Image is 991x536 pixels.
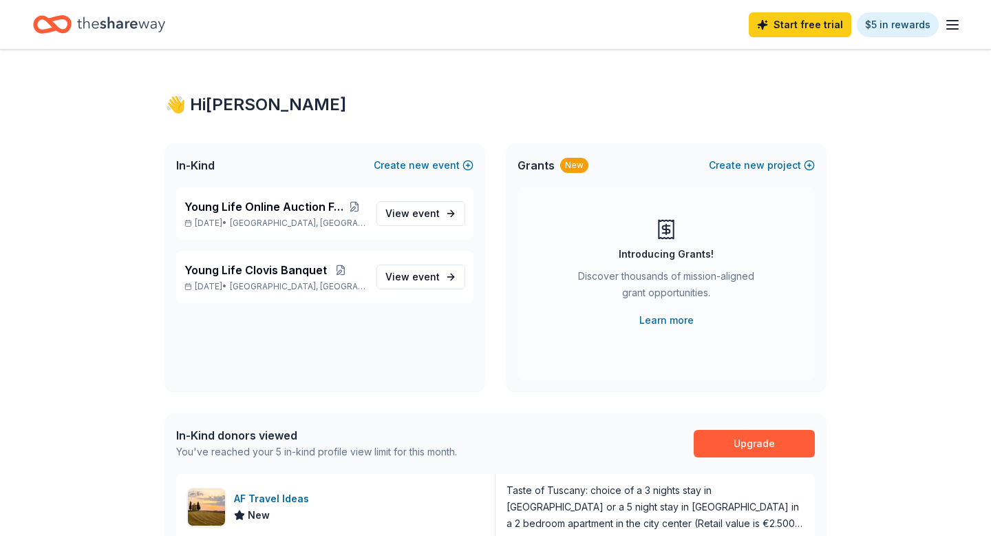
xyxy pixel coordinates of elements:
span: Grants [518,157,555,174]
div: New [560,158,588,173]
a: Learn more [639,312,694,329]
span: Young Life Clovis Banquet [184,262,327,278]
span: event [412,207,440,219]
a: View event [376,201,465,226]
button: Createnewevent [374,157,473,174]
button: Createnewproject [709,157,815,174]
div: 👋 Hi [PERSON_NAME] [165,94,826,116]
a: View event [376,265,465,289]
p: [DATE] • [184,281,365,292]
a: Upgrade [694,430,815,457]
a: Start free trial [749,12,851,37]
a: $5 in rewards [857,12,939,37]
span: [GEOGRAPHIC_DATA], [GEOGRAPHIC_DATA] [230,218,365,229]
div: Discover thousands of mission-aligned grant opportunities. [573,268,760,307]
div: AF Travel Ideas [234,491,315,507]
div: In-Kind donors viewed [176,427,457,444]
span: [GEOGRAPHIC_DATA], [GEOGRAPHIC_DATA] [230,281,365,292]
div: You've reached your 5 in-kind profile view limit for this month. [176,444,457,460]
span: event [412,271,440,282]
div: Taste of Tuscany: choice of a 3 nights stay in [GEOGRAPHIC_DATA] or a 5 night stay in [GEOGRAPHIC... [507,482,804,532]
span: In-Kind [176,157,215,174]
span: View [385,205,440,222]
img: Image for AF Travel Ideas [188,488,225,526]
div: Introducing Grants! [619,246,714,262]
span: Young Life Online Auction Fundraiser [184,198,344,215]
p: [DATE] • [184,218,365,229]
span: new [409,157,429,174]
span: new [744,157,765,174]
span: View [385,269,440,285]
span: New [248,507,270,524]
a: Home [33,8,165,41]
